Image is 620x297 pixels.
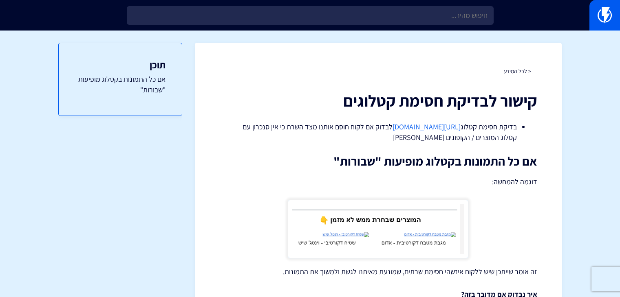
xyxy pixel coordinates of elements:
[219,92,537,109] h1: קישור לבדיקת חסימת קטלוגים
[240,122,517,142] li: בדיקת חסימת קטלוג לבדוק אם לקוח חוסם אותנו מצד השרת כי אין סנכרון עם קטלוג המוצרים / הקופונים [PE...
[219,155,537,168] h2: אם כל התמונות בקטלוג מופיעות "שבורות"
[75,59,165,70] h3: תוכן
[219,176,537,188] p: דוגמה להמחשה:
[127,6,494,25] input: חיפוש מהיר...
[504,68,531,75] a: < לכל המידע
[75,74,165,95] a: אם כל התמונות בקטלוג מופיעות "שבורות"
[393,122,461,131] a: [URL][DOMAIN_NAME]
[219,266,537,277] p: זה אומר שייתכן שיש ללקוח איזשהי חסימת שרתים, שמונעת מאיתנו לגשת ולמשוך את התמונות.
